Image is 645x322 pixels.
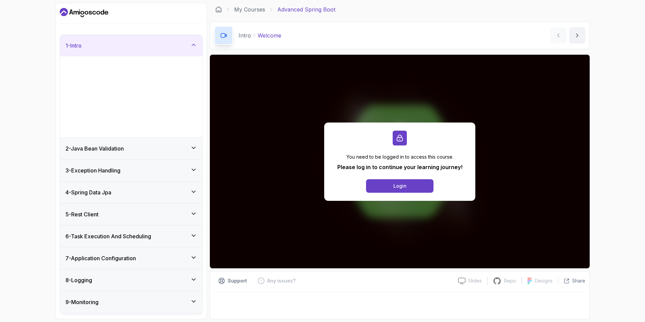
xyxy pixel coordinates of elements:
[60,182,202,203] button: 4-Spring Data Jpa
[60,138,202,159] button: 2-Java Bean Validation
[65,166,120,175] h3: 3 - Exception Handling
[65,232,151,240] h3: 6 - Task Execution And Scheduling
[65,42,82,50] h3: 1 - Intro
[558,277,585,284] button: Share
[228,277,247,284] p: Support
[65,144,124,153] h3: 2 - Java Bean Validation
[366,179,433,193] button: Login
[65,298,99,306] h3: 9 - Monitoring
[337,154,462,160] p: You need to be logged in to access this course.
[572,277,585,284] p: Share
[468,277,482,284] p: Slides
[65,254,136,262] h3: 7 - Application Configuration
[277,5,335,14] p: Advanced Spring Boot
[569,27,585,44] button: next content
[393,183,406,189] div: Login
[535,277,553,284] p: Designs
[65,188,111,196] h3: 4 - Spring Data Jpa
[234,5,265,14] a: My Courses
[65,210,99,218] h3: 5 - Rest Client
[550,27,566,44] button: previous content
[60,7,108,18] a: Dashboard
[60,291,202,313] button: 9-Monitoring
[60,225,202,247] button: 6-Task Execution And Scheduling
[60,35,202,56] button: 1-Intro
[215,6,222,13] a: Dashboard
[60,269,202,291] button: 8-Logging
[214,275,251,286] button: Support button
[504,277,516,284] p: Repo
[60,204,202,225] button: 5-Rest Client
[337,163,462,171] p: Please log in to continue your learning journey!
[258,31,281,39] p: Welcome
[267,277,296,284] p: Any issues?
[60,247,202,269] button: 7-Application Configuration
[65,276,92,284] h3: 8 - Logging
[239,31,251,39] p: Intro
[60,160,202,181] button: 3-Exception Handling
